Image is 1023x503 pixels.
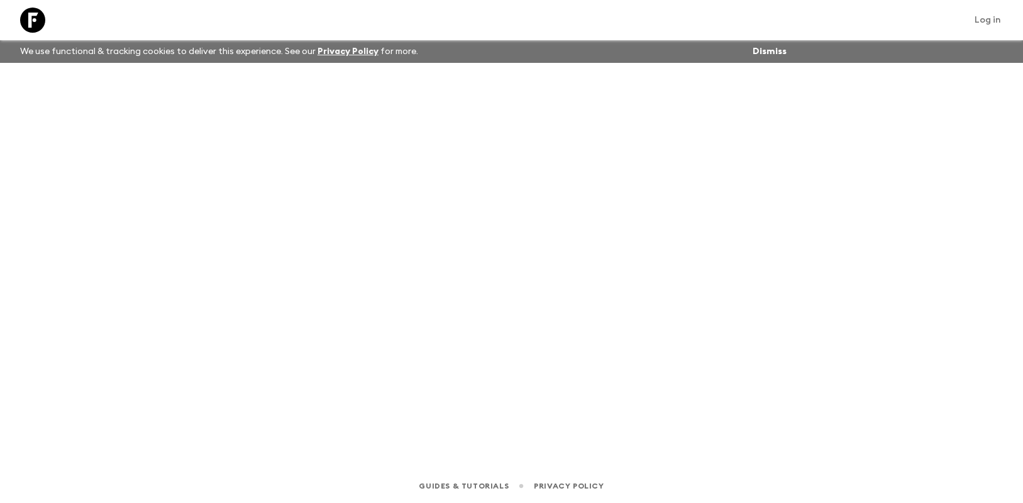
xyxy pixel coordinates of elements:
button: Dismiss [749,43,790,60]
a: Privacy Policy [534,479,604,493]
a: Log in [968,11,1008,29]
p: We use functional & tracking cookies to deliver this experience. See our for more. [15,40,423,63]
a: Guides & Tutorials [419,479,509,493]
a: Privacy Policy [318,47,379,56]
